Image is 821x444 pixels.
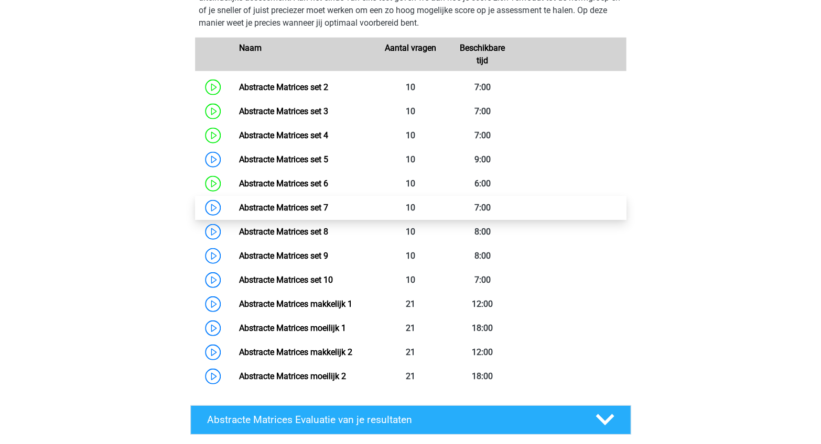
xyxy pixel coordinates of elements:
[239,82,328,92] a: Abstracte Matrices set 2
[239,227,328,237] a: Abstracte Matrices set 8
[374,42,446,67] div: Aantal vragen
[239,275,332,285] a: Abstracte Matrices set 10
[239,299,352,309] a: Abstracte Matrices makkelijk 1
[239,203,328,213] a: Abstracte Matrices set 7
[239,323,345,333] a: Abstracte Matrices moeilijk 1
[186,405,635,435] a: Abstracte Matrices Evaluatie van je resultaten
[446,42,518,67] div: Beschikbare tijd
[239,371,345,381] a: Abstracte Matrices moeilijk 2
[239,251,328,261] a: Abstracte Matrices set 9
[239,179,328,188] a: Abstracte Matrices set 6
[239,154,328,164] a: Abstracte Matrices set 5
[239,106,328,116] a: Abstracte Matrices set 3
[239,347,352,357] a: Abstracte Matrices makkelijk 2
[239,130,328,140] a: Abstracte Matrices set 4
[231,42,374,67] div: Naam
[207,414,579,426] h4: Abstracte Matrices Evaluatie van je resultaten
